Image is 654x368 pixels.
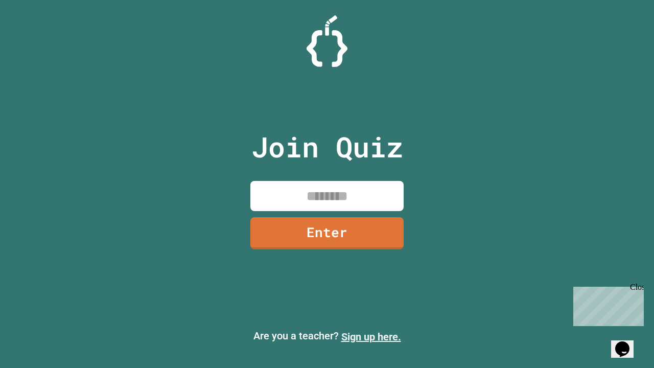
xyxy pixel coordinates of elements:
p: Are you a teacher? [8,328,646,344]
iframe: chat widget [611,327,644,358]
iframe: chat widget [569,283,644,326]
div: Chat with us now!Close [4,4,71,65]
img: Logo.svg [307,15,347,67]
p: Join Quiz [251,126,403,168]
a: Enter [250,217,404,249]
a: Sign up here. [341,331,401,343]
